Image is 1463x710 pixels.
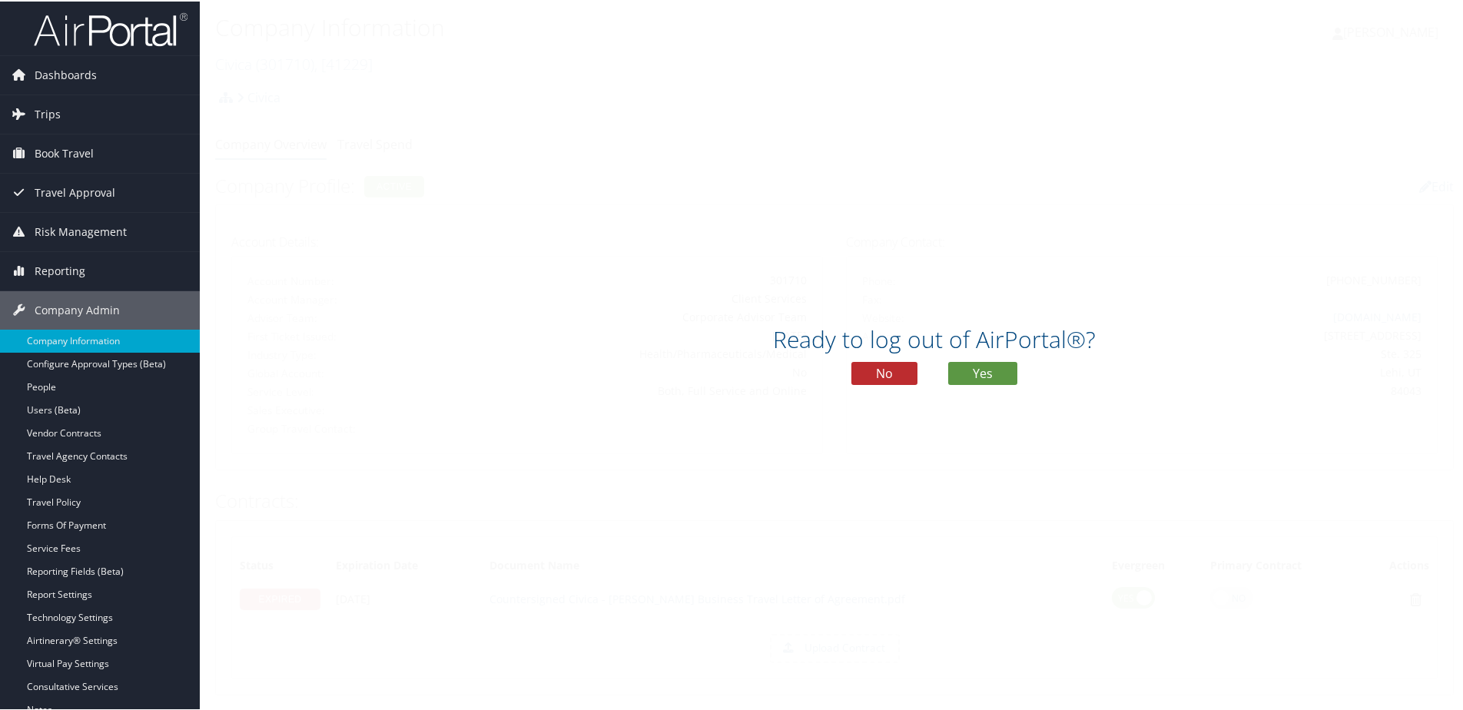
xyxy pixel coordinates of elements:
img: airportal-logo.png [34,10,187,46]
span: Risk Management [35,211,127,250]
span: Company Admin [35,290,120,328]
button: Yes [948,360,1017,383]
button: No [851,360,917,383]
span: Book Travel [35,133,94,171]
span: Reporting [35,250,85,289]
span: Dashboards [35,55,97,93]
span: Trips [35,94,61,132]
span: Travel Approval [35,172,115,211]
